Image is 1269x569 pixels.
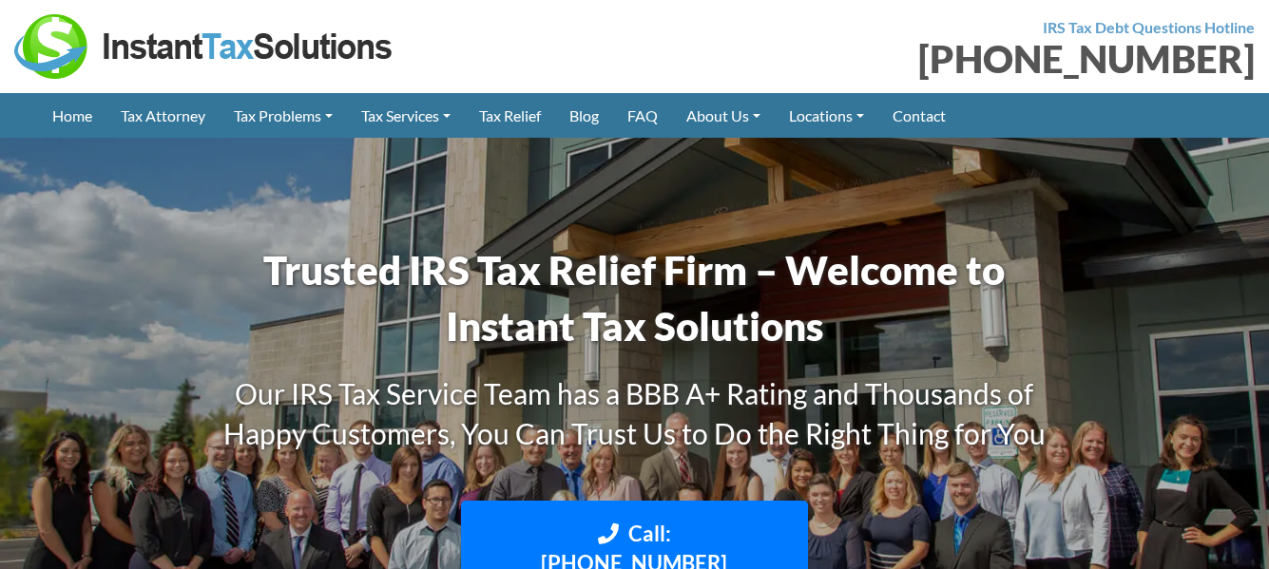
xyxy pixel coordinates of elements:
a: Home [38,93,106,138]
div: [PHONE_NUMBER] [649,40,1256,78]
a: Contact [878,93,960,138]
h1: Trusted IRS Tax Relief Firm – Welcome to Instant Tax Solutions [198,242,1072,354]
a: Instant Tax Solutions Logo [14,35,394,53]
a: Blog [555,93,613,138]
a: Tax Attorney [106,93,220,138]
h3: Our IRS Tax Service Team has a BBB A+ Rating and Thousands of Happy Customers, You Can Trust Us t... [198,373,1072,453]
a: Tax Problems [220,93,347,138]
a: About Us [672,93,775,138]
a: Locations [775,93,878,138]
img: Instant Tax Solutions Logo [14,14,394,79]
strong: IRS Tax Debt Questions Hotline [1043,18,1255,36]
a: Tax Services [347,93,465,138]
a: Tax Relief [465,93,555,138]
a: FAQ [613,93,672,138]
